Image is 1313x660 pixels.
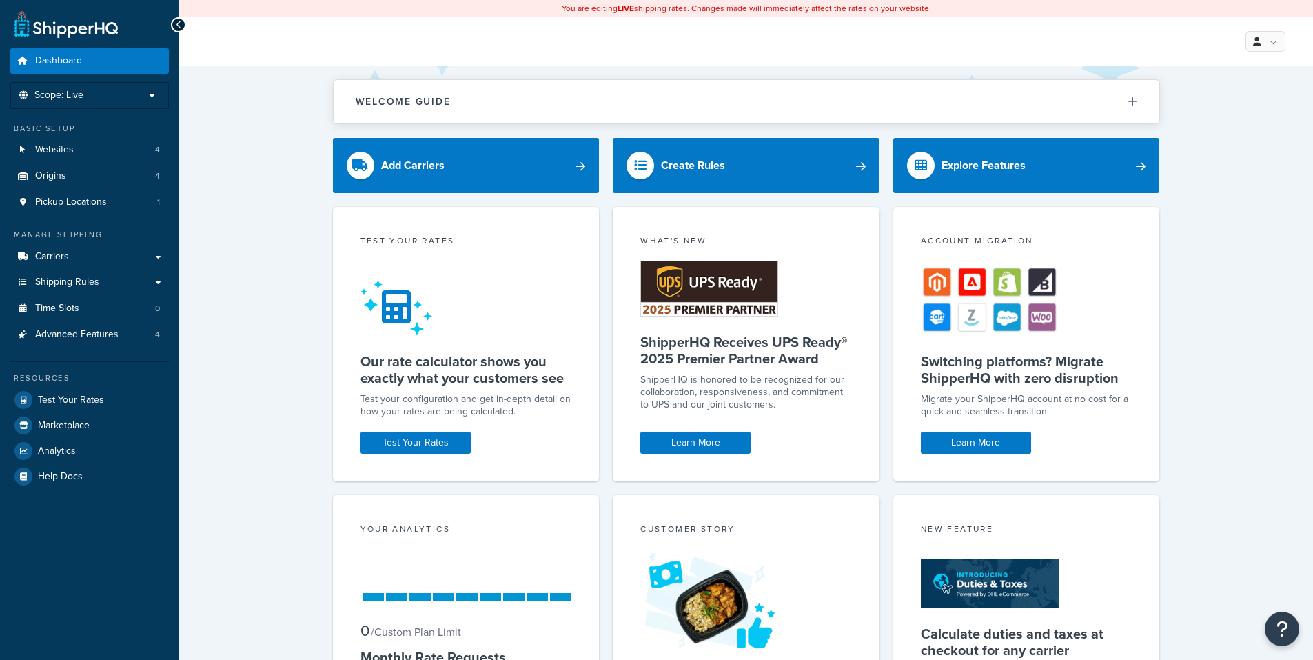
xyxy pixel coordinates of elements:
span: 4 [155,329,160,341]
div: Add Carriers [381,156,445,175]
h2: Welcome Guide [356,97,451,107]
b: LIVE [618,2,634,14]
div: New Feature [921,523,1132,539]
span: Marketplace [38,420,90,432]
small: / Custom Plan Limit [371,624,461,640]
span: Help Docs [38,471,83,483]
div: Customer Story [640,523,852,539]
a: Help Docs [10,464,169,489]
span: 4 [155,144,160,156]
a: Create Rules [613,138,879,193]
li: Pickup Locations [10,190,169,215]
h5: Switching platforms? Migrate ShipperHQ with zero disruption [921,353,1132,386]
a: Learn More [640,432,751,454]
li: Advanced Features [10,322,169,348]
span: Dashboard [35,55,82,67]
div: Manage Shipping [10,229,169,241]
div: Create Rules [661,156,725,175]
span: Time Slots [35,303,79,314]
div: Test your configuration and get in-depth detail on how your rates are being calculated. [360,393,572,418]
button: Open Resource Center [1265,612,1299,646]
a: Shipping Rules [10,270,169,295]
div: What's New [640,234,852,250]
a: Dashboard [10,48,169,74]
li: Origins [10,163,169,189]
a: Time Slots0 [10,296,169,321]
a: Carriers [10,244,169,270]
span: 4 [155,170,160,182]
span: Websites [35,144,74,156]
a: Analytics [10,439,169,463]
span: Analytics [38,446,76,457]
h5: Calculate duties and taxes at checkout for any carrier [921,626,1132,659]
p: ShipperHQ is honored to be recognized for our collaboration, responsiveness, and commitment to UP... [640,374,852,411]
li: Time Slots [10,296,169,321]
a: Marketplace [10,413,169,438]
a: Add Carriers [333,138,600,193]
a: Origins4 [10,163,169,189]
span: Test Your Rates [38,394,104,406]
a: Pickup Locations1 [10,190,169,215]
div: Basic Setup [10,123,169,134]
div: Explore Features [942,156,1026,175]
span: 0 [155,303,160,314]
span: Carriers [35,251,69,263]
div: Resources [10,372,169,384]
a: Test Your Rates [360,432,471,454]
div: Migrate your ShipperHQ account at no cost for a quick and seamless transition. [921,393,1132,418]
div: Test your rates [360,234,572,250]
a: Explore Features [893,138,1160,193]
a: Test Your Rates [10,388,169,412]
span: Origins [35,170,66,182]
span: Scope: Live [34,90,83,101]
li: Websites [10,137,169,163]
h5: Our rate calculator shows you exactly what your customers see [360,353,572,386]
div: Account Migration [921,234,1132,250]
div: Your Analytics [360,523,572,539]
span: 0 [360,619,369,642]
a: Learn More [921,432,1031,454]
span: Shipping Rules [35,277,99,288]
h5: ShipperHQ Receives UPS Ready® 2025 Premier Partner Award [640,334,852,367]
span: Pickup Locations [35,197,107,208]
a: Advanced Features4 [10,322,169,348]
span: 1 [157,197,160,208]
span: Advanced Features [35,329,119,341]
a: Websites4 [10,137,169,163]
button: Welcome Guide [334,80,1159,123]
